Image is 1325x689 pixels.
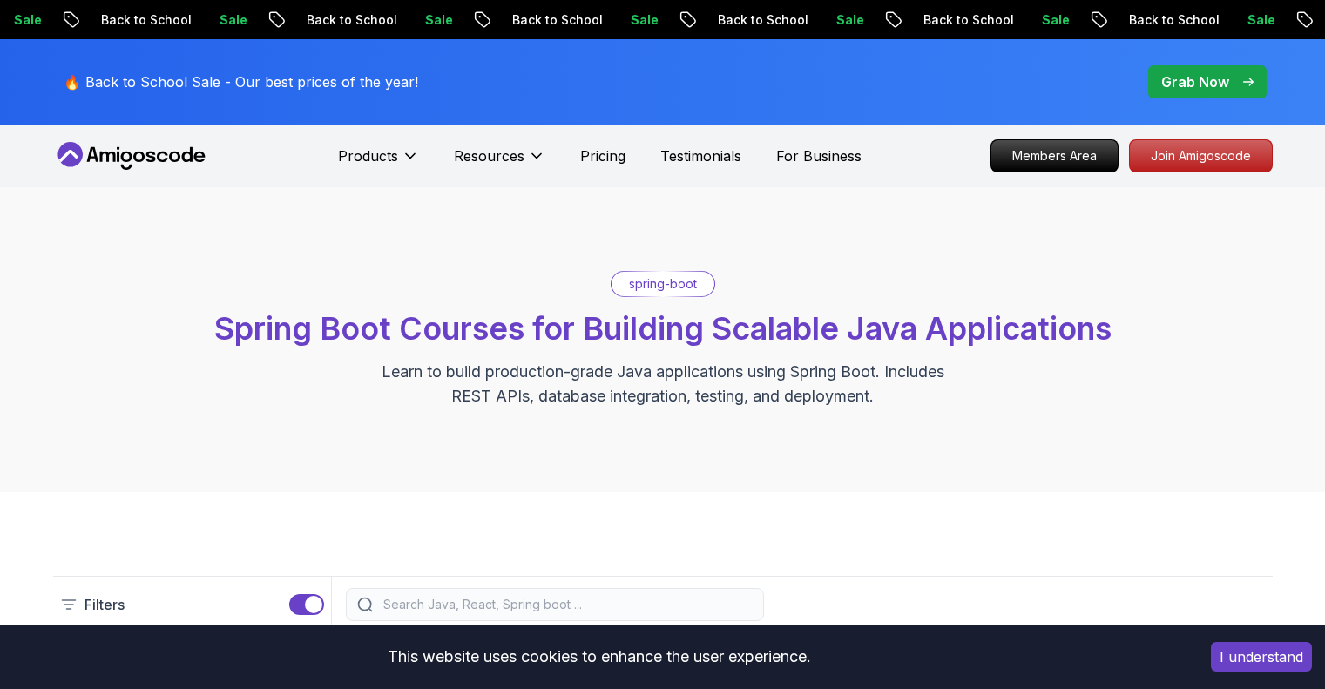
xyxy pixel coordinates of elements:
[629,275,697,293] p: spring-boot
[85,594,125,615] p: Filters
[13,638,1185,676] div: This website uses cookies to enhance the user experience.
[959,11,1078,29] p: Back to School
[1161,71,1229,92] p: Grab Now
[461,11,517,29] p: Sale
[1078,11,1133,29] p: Sale
[342,11,461,29] p: Back to School
[380,596,753,613] input: Search Java, React, Spring boot ...
[1211,642,1312,672] button: Accept cookies
[255,11,311,29] p: Sale
[137,11,255,29] p: Back to School
[872,11,928,29] p: Sale
[50,11,105,29] p: Sale
[454,145,545,180] button: Resources
[1129,139,1273,172] a: Join Amigoscode
[1130,140,1272,172] p: Join Amigoscode
[454,145,524,166] p: Resources
[660,145,741,166] a: Testimonials
[1165,11,1283,29] p: Back to School
[754,11,872,29] p: Back to School
[338,145,419,180] button: Products
[991,140,1118,172] p: Members Area
[580,145,625,166] a: Pricing
[548,11,666,29] p: Back to School
[776,145,862,166] a: For Business
[990,139,1119,172] a: Members Area
[370,360,956,409] p: Learn to build production-grade Java applications using Spring Boot. Includes REST APIs, database...
[214,309,1112,348] span: Spring Boot Courses for Building Scalable Java Applications
[666,11,722,29] p: Sale
[64,71,418,92] p: 🔥 Back to School Sale - Our best prices of the year!
[338,145,398,166] p: Products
